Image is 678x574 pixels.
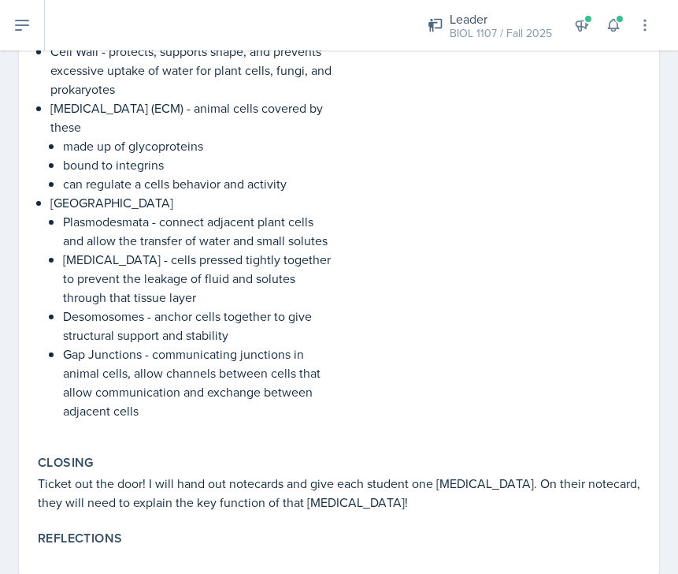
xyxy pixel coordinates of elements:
[63,212,336,250] p: Plasmodesmata - connect adjacent plant cells and allow the transfer of water and small solutes
[50,42,336,99] p: Cell Wall - protects, supports shape, and prevents excessive uptake of water for plant cells, fun...
[450,9,552,28] div: Leader
[38,531,122,546] label: Reflections
[63,345,336,420] p: Gap Junctions - communicating junctions in animal cells, allow channels between cells that allow ...
[50,193,336,212] p: [GEOGRAPHIC_DATA]
[63,174,336,193] p: can regulate a cells behavior and activity
[63,307,336,345] p: Desomosomes - anchor cells together to give structural support and stability
[450,25,552,42] div: BIOL 1107 / Fall 2025
[63,136,336,155] p: made up of glycoproteins
[38,474,640,512] p: Ticket out the door! I will hand out notecards and give each student one [MEDICAL_DATA]. On their...
[50,99,336,136] p: [MEDICAL_DATA] (ECM) - animal cells covered by these
[38,455,94,471] label: Closing
[63,250,336,307] p: [MEDICAL_DATA] - cells pressed tightly together to prevent the leakage of fluid and solutes throu...
[63,155,336,174] p: bound to integrins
